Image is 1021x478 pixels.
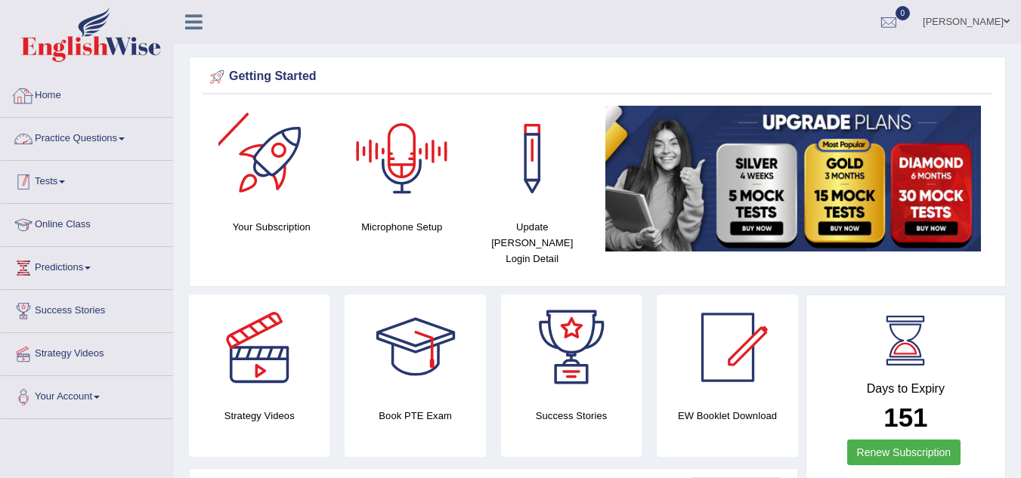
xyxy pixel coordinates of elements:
[823,382,989,396] h4: Days to Expiry
[345,219,460,235] h4: Microphone Setup
[883,402,927,432] b: 151
[206,66,989,88] div: Getting Started
[657,408,797,424] h4: EW Booklet Download
[896,6,911,20] span: 0
[345,408,485,424] h4: Book PTE Exam
[501,408,642,424] h4: Success Stories
[214,219,330,235] h4: Your Subscription
[847,439,961,465] a: Renew Subscription
[1,247,173,285] a: Predictions
[475,219,590,267] h4: Update [PERSON_NAME] Login Detail
[1,204,173,242] a: Online Class
[189,408,330,424] h4: Strategy Videos
[1,161,173,199] a: Tests
[1,376,173,414] a: Your Account
[605,106,982,251] img: small5.jpg
[1,118,173,156] a: Practice Questions
[1,333,173,371] a: Strategy Videos
[1,290,173,328] a: Success Stories
[1,75,173,113] a: Home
